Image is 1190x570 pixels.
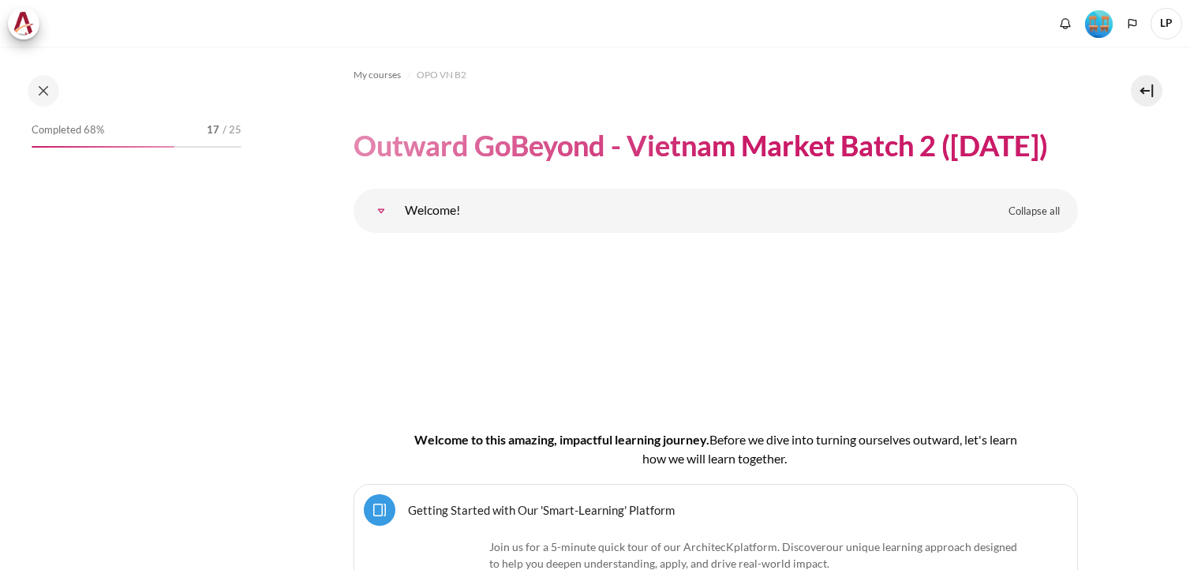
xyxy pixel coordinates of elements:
span: OPO VN B2 [417,68,466,82]
a: User menu [1151,8,1182,39]
a: Architeck Architeck [8,8,47,39]
img: Level #4 [1085,10,1113,38]
span: B [709,432,717,447]
a: Level #4 [1079,9,1119,38]
span: My courses [354,68,401,82]
span: Collapse all [1009,204,1060,219]
button: Languages [1121,12,1144,36]
div: 68% [32,146,174,148]
span: / 25 [223,122,241,138]
a: My courses [354,66,401,84]
span: 17 [207,122,219,138]
a: Getting Started with Our 'Smart-Learning' Platform [408,502,675,517]
span: Completed 68% [32,122,104,138]
nav: Navigation bar [354,62,1078,88]
a: Welcome! [365,195,397,227]
div: Level #4 [1085,9,1113,38]
span: efore we dive into turning ourselves outward, let's learn how we will learn together. [642,432,1017,466]
span: LP [1151,8,1182,39]
div: Show notification window with no new notifications [1053,12,1077,36]
h1: Outward GoBeyond - Vietnam Market Batch 2 ([DATE]) [354,127,1048,164]
a: Collapse all [997,198,1072,225]
h4: Welcome to this amazing, impactful learning journey. [404,430,1027,468]
a: OPO VN B2 [417,66,466,84]
img: Architeck [13,12,35,36]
